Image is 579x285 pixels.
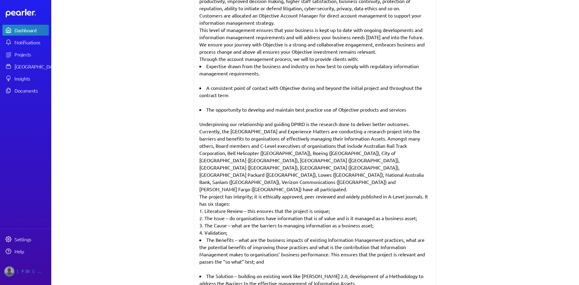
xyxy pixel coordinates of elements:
div: Settings [14,236,48,242]
li: The opportunity to develop and maintain best practice use of Objective products and services [199,106,431,113]
a: [GEOGRAPHIC_DATA] [2,61,49,72]
li: Expertise drawn from the business and industry on how best to comply with regulatory information ... [199,62,431,77]
img: Jason Riches [4,266,14,277]
a: Insights [2,73,49,84]
div: Insights [14,75,48,81]
div: Dashboard [14,27,48,33]
a: Jason Riches's photo[PERSON_NAME] [2,264,49,279]
a: Dashboard [6,9,49,17]
a: Projects [2,49,49,60]
a: Help [2,246,49,257]
a: Notifications [2,37,49,48]
div: Documents [14,87,48,93]
a: Documents [2,85,49,96]
a: Dashboard [2,25,49,36]
div: [GEOGRAPHIC_DATA] [14,63,59,69]
a: Settings [2,234,49,245]
div: Help [14,248,48,254]
div: [PERSON_NAME] [17,266,47,277]
li: A consistent point of contact with Objective during and beyond the initial project and throughout... [199,84,431,99]
div: Projects [14,51,48,57]
div: Notifications [14,39,48,45]
li: The Benefits – what are the business impacts of existing Information Management practices, what a... [199,236,431,265]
